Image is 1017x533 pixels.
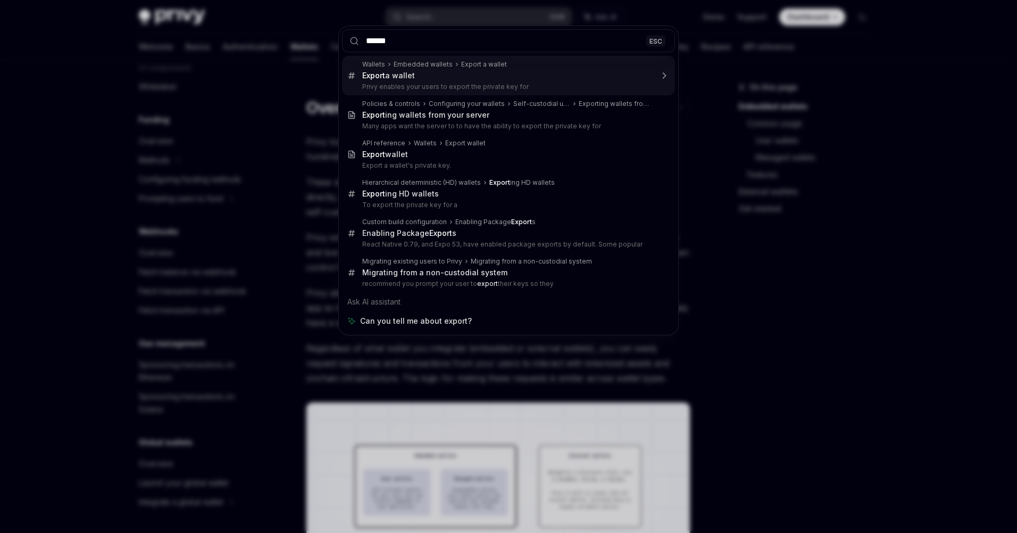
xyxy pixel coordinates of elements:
[362,280,653,288] p: recommend you prompt your user to their keys so they
[445,139,486,147] div: Export wallet
[362,218,447,226] div: Custom build configuration
[362,150,385,159] b: Export
[362,110,489,120] div: ing wallets from your server
[362,71,415,80] div: a wallet
[429,228,452,237] b: Export
[579,100,653,108] div: Exporting wallets from your server
[362,189,385,198] b: Export
[461,60,507,69] div: Export a wallet
[513,100,570,108] div: Self-custodial user wallets
[489,178,510,186] b: Export
[429,100,505,108] div: Configuring your wallets
[362,122,653,130] p: Many apps want the server to to have the ability to export the private key for
[362,178,481,187] div: Hierarchical deterministic (HD) wallets
[342,292,675,311] div: Ask AI assistant
[477,280,498,288] b: export
[489,178,555,187] div: ing HD wallets
[362,257,462,266] div: Migrating existing users to Privy
[362,240,653,249] p: React Native 0.79, and Expo 53, have enabled package exports by default. Some popular
[455,218,536,226] div: Enabling Package s
[360,316,472,326] span: Can you tell me about export?
[362,150,408,159] div: wallet
[362,60,385,69] div: Wallets
[362,83,653,91] p: Privy enables your users to export the private key for
[362,110,385,119] b: Export
[362,268,507,277] div: Migrating from a non-custodial system
[362,161,653,170] p: Export a wallet's private key.
[511,218,532,226] b: Export
[362,71,385,80] b: Export
[362,139,405,147] div: API reference
[362,201,653,209] p: To export the private key for a
[362,228,456,238] div: Enabling Package s
[646,35,665,46] div: ESC
[471,257,592,266] div: Migrating from a non-custodial system
[394,60,453,69] div: Embedded wallets
[362,189,439,199] div: ing HD wallets
[414,139,437,147] div: Wallets
[362,100,420,108] div: Policies & controls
